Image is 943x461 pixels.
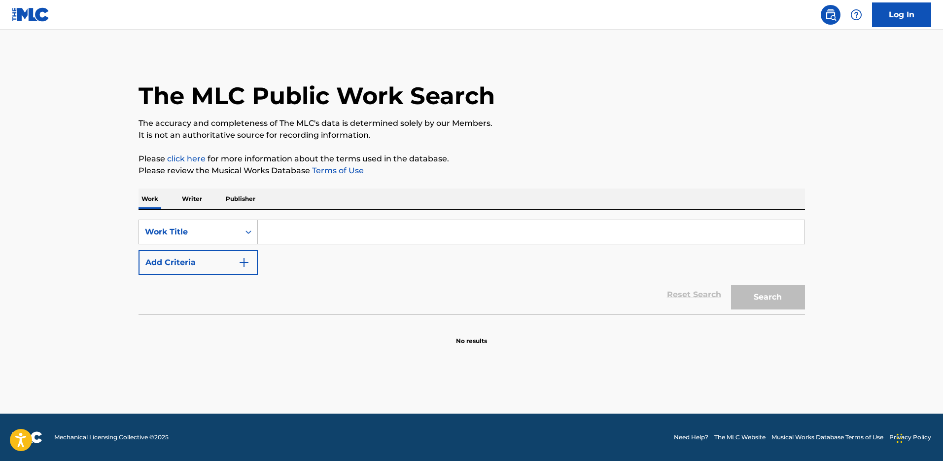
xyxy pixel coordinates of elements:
[825,9,837,21] img: search
[456,325,487,346] p: No results
[139,250,258,275] button: Add Criteria
[238,257,250,269] img: 9d2ae6d4665cec9f34b9.svg
[139,153,805,165] p: Please for more information about the terms used in the database.
[139,189,161,209] p: Work
[139,220,805,314] form: Search Form
[12,7,50,22] img: MLC Logo
[872,2,931,27] a: Log In
[12,431,42,443] img: logo
[167,154,206,163] a: click here
[139,81,495,111] h1: The MLC Public Work Search
[145,226,234,238] div: Work Title
[223,189,258,209] p: Publisher
[889,433,931,442] a: Privacy Policy
[897,423,903,453] div: Drag
[850,9,862,21] img: help
[771,433,883,442] a: Musical Works Database Terms of Use
[821,5,840,25] a: Public Search
[54,433,169,442] span: Mechanical Licensing Collective © 2025
[139,117,805,129] p: The accuracy and completeness of The MLC's data is determined solely by our Members.
[674,433,708,442] a: Need Help?
[179,189,205,209] p: Writer
[139,165,805,177] p: Please review the Musical Works Database
[894,414,943,461] iframe: Chat Widget
[846,5,866,25] div: Help
[714,433,766,442] a: The MLC Website
[310,166,364,175] a: Terms of Use
[139,129,805,141] p: It is not an authoritative source for recording information.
